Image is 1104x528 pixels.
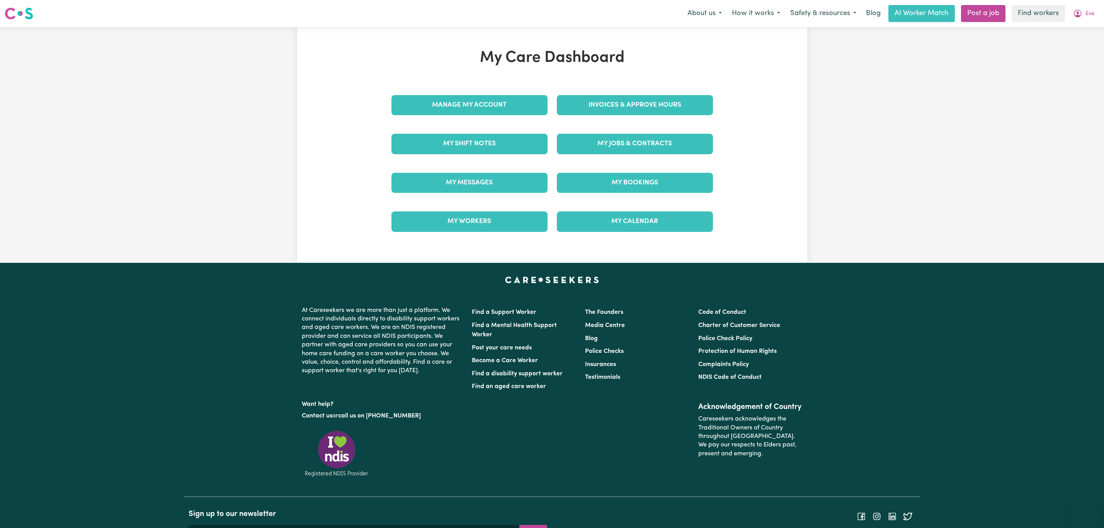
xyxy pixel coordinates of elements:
button: How it works [727,5,785,22]
iframe: Button to launch messaging window, conversation in progress [1073,497,1098,522]
a: Manage My Account [391,95,548,115]
p: or [302,409,463,423]
button: My Account [1068,5,1099,22]
a: Follow Careseekers on Instagram [872,513,881,519]
img: Registered NDIS provider [302,429,371,478]
a: My Bookings [557,173,713,193]
a: Find a Mental Health Support Worker [472,322,557,338]
a: Become a Care Worker [472,358,538,364]
a: Testimonials [585,374,620,380]
a: The Founders [585,309,623,315]
a: Code of Conduct [698,309,746,315]
p: Want help? [302,397,463,409]
img: Careseekers logo [5,7,33,20]
a: Post a job [961,5,1005,22]
a: Insurances [585,361,616,368]
a: Blog [861,5,885,22]
span: Eve [1085,10,1094,18]
a: My Jobs & Contracts [557,134,713,154]
a: Police Check Policy [698,336,752,342]
a: Find workers [1012,5,1065,22]
a: Follow Careseekers on LinkedIn [888,513,897,519]
h2: Acknowledgement of Country [698,402,802,412]
a: My Calendar [557,211,713,232]
a: Invoices & Approve Hours [557,95,713,115]
a: Find a Support Worker [472,309,536,315]
a: Police Checks [585,348,624,354]
a: AI Worker Match [888,5,955,22]
button: About us [682,5,727,22]
a: Follow Careseekers on Facebook [857,513,866,519]
a: Careseekers home page [505,277,599,283]
a: Contact us [302,413,332,419]
button: Safety & resources [785,5,861,22]
a: My Shift Notes [391,134,548,154]
p: Careseekers acknowledges the Traditional Owners of Country throughout [GEOGRAPHIC_DATA]. We pay o... [698,412,802,461]
a: Find an aged care worker [472,383,546,390]
h1: My Care Dashboard [387,49,718,67]
a: Media Centre [585,322,625,329]
h2: Sign up to our newsletter [189,509,547,519]
a: My Workers [391,211,548,232]
a: Complaints Policy [698,361,749,368]
a: My Messages [391,173,548,193]
a: Follow Careseekers on Twitter [903,513,912,519]
a: call us on [PHONE_NUMBER] [338,413,421,419]
a: Blog [585,336,598,342]
a: Find a disability support worker [472,371,563,377]
p: At Careseekers we are more than just a platform. We connect individuals directly to disability su... [302,303,463,378]
a: Post your care needs [472,345,532,351]
a: Protection of Human Rights [698,348,777,354]
a: Charter of Customer Service [698,322,780,329]
a: Careseekers logo [5,5,33,22]
a: NDIS Code of Conduct [698,374,762,380]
